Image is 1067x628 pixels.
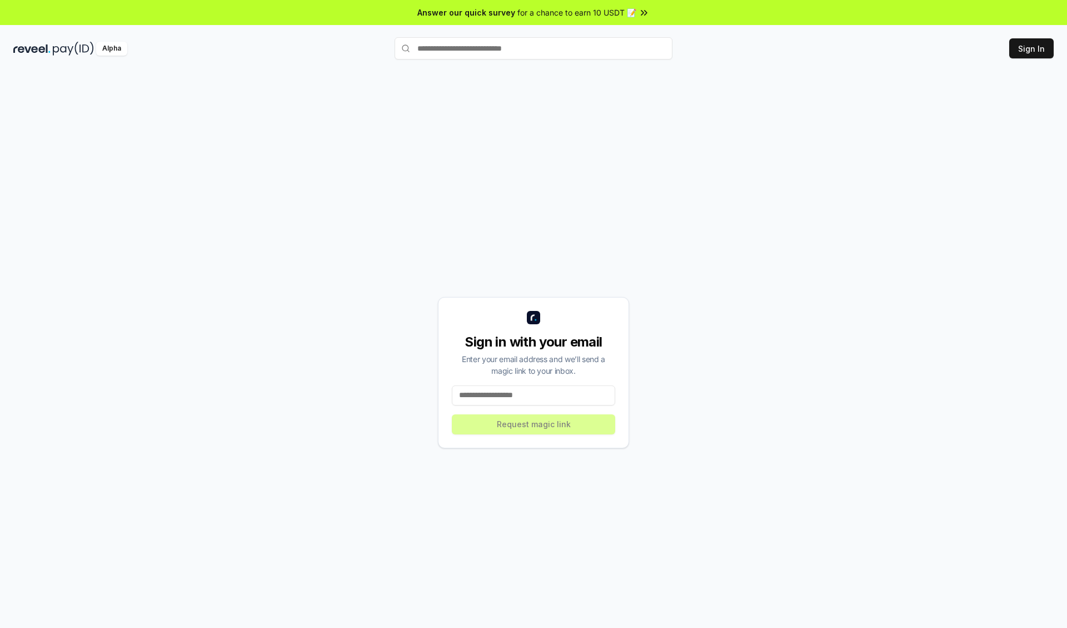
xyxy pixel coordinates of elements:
img: reveel_dark [13,42,51,56]
img: pay_id [53,42,94,56]
div: Alpha [96,42,127,56]
img: logo_small [527,311,540,324]
div: Enter your email address and we’ll send a magic link to your inbox. [452,353,615,377]
span: for a chance to earn 10 USDT 📝 [517,7,636,18]
div: Sign in with your email [452,333,615,351]
span: Answer our quick survey [417,7,515,18]
button: Sign In [1009,38,1054,58]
